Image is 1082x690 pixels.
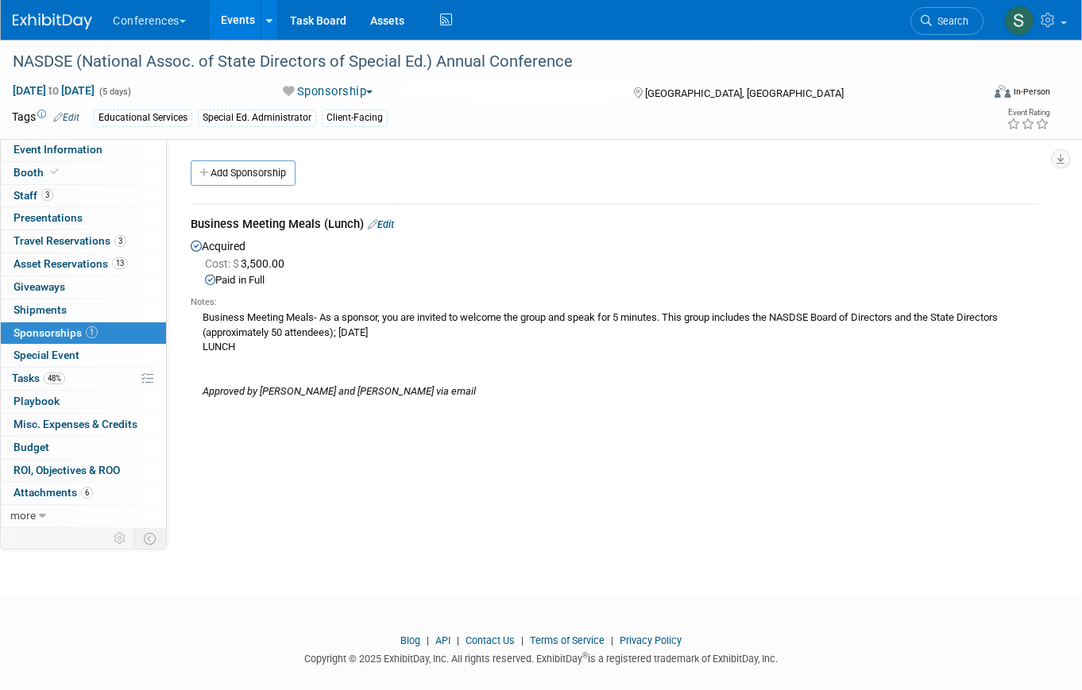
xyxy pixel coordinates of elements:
[51,168,59,176] i: Booth reservation complete
[453,634,463,646] span: |
[1,460,166,482] a: ROI, Objectives & ROO
[12,109,79,127] td: Tags
[44,372,65,384] span: 48%
[14,211,83,224] span: Presentations
[1,162,166,184] a: Booth
[12,372,65,384] span: Tasks
[14,441,49,453] span: Budget
[645,87,844,99] span: [GEOGRAPHIC_DATA], [GEOGRAPHIC_DATA]
[81,487,93,499] span: 6
[995,85,1011,98] img: Format-Inperson.png
[607,634,617,646] span: |
[1,414,166,436] a: Misc. Expenses & Credits
[191,296,1038,309] div: Notes:
[198,110,316,126] div: Special Ed. Administrator
[423,634,433,646] span: |
[1013,86,1050,98] div: In-Person
[14,395,60,407] span: Playbook
[14,349,79,361] span: Special Event
[14,464,120,476] span: ROI, Objectives & ROO
[98,87,131,97] span: (5 days)
[530,634,605,646] a: Terms of Service
[322,110,388,126] div: Client-Facing
[1,185,166,207] a: Staff3
[14,418,137,430] span: Misc. Expenses & Credits
[1,299,166,322] a: Shipments
[106,528,134,549] td: Personalize Event Tab Strip
[582,651,588,660] sup: ®
[191,160,296,186] a: Add Sponsorship
[620,634,682,646] a: Privacy Policy
[41,189,53,201] span: 3
[932,15,968,27] span: Search
[191,309,1038,399] div: Business Meeting Meals- As a sponsor, you are invited to welcome the group and speak for 5 minute...
[14,189,53,202] span: Staff
[1,322,166,345] a: Sponsorships1
[1,368,166,390] a: Tasks48%
[1007,109,1049,117] div: Event Rating
[203,385,476,397] i: Approved by [PERSON_NAME] and [PERSON_NAME] via email
[368,218,394,230] a: Edit
[1,345,166,367] a: Special Event
[7,48,962,76] div: NASDSE (National Assoc. of State Directors of Special Ed.) Annual Conference
[1004,6,1034,36] img: Sophie Buffo
[517,634,527,646] span: |
[1,482,166,504] a: Attachments6
[466,634,515,646] a: Contact Us
[112,257,128,269] span: 13
[1,207,166,229] a: Presentations
[435,634,450,646] a: API
[12,83,95,98] span: [DATE] [DATE]
[910,7,983,35] a: Search
[14,326,98,339] span: Sponsorships
[1,391,166,413] a: Playbook
[46,84,61,97] span: to
[1,437,166,459] a: Budget
[14,486,93,499] span: Attachments
[205,257,241,270] span: Cost: $
[14,143,102,156] span: Event Information
[134,528,167,549] td: Toggle Event Tabs
[14,257,128,270] span: Asset Reservations
[205,273,1038,288] div: Paid in Full
[14,166,62,179] span: Booth
[400,634,420,646] a: Blog
[94,110,192,126] div: Educational Services
[191,236,1038,404] div: Acquired
[14,280,65,293] span: Giveaways
[1,253,166,276] a: Asset Reservations13
[1,276,166,299] a: Giveaways
[897,83,1050,106] div: Event Format
[1,139,166,161] a: Event Information
[53,112,79,123] a: Edit
[86,326,98,338] span: 1
[1,230,166,252] a: Travel Reservations3
[277,83,379,100] button: Sponsorship
[14,234,126,247] span: Travel Reservations
[1,505,166,527] a: more
[191,216,1038,236] div: Business Meeting Meals (Lunch)
[14,303,67,316] span: Shipments
[114,235,126,247] span: 3
[205,257,291,270] span: 3,500.00
[10,509,36,522] span: more
[13,13,92,29] img: ExhibitDay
